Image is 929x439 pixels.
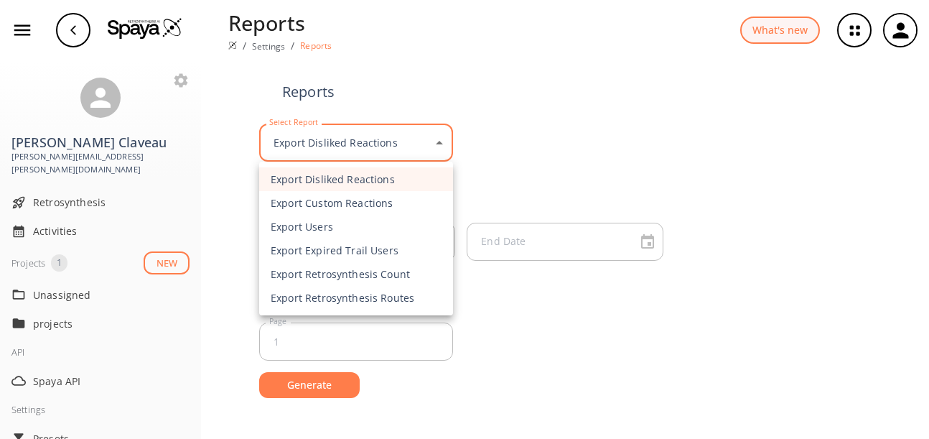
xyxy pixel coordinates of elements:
[259,191,453,215] li: Export Custom Reactions
[259,167,453,191] li: Export Disliked Reactions
[259,286,453,310] li: Export Retrosynthesis Routes
[259,262,453,286] li: Export Retrosynthesis Count
[259,215,453,239] li: Export Users
[259,239,453,262] li: Export Expired Trail Users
